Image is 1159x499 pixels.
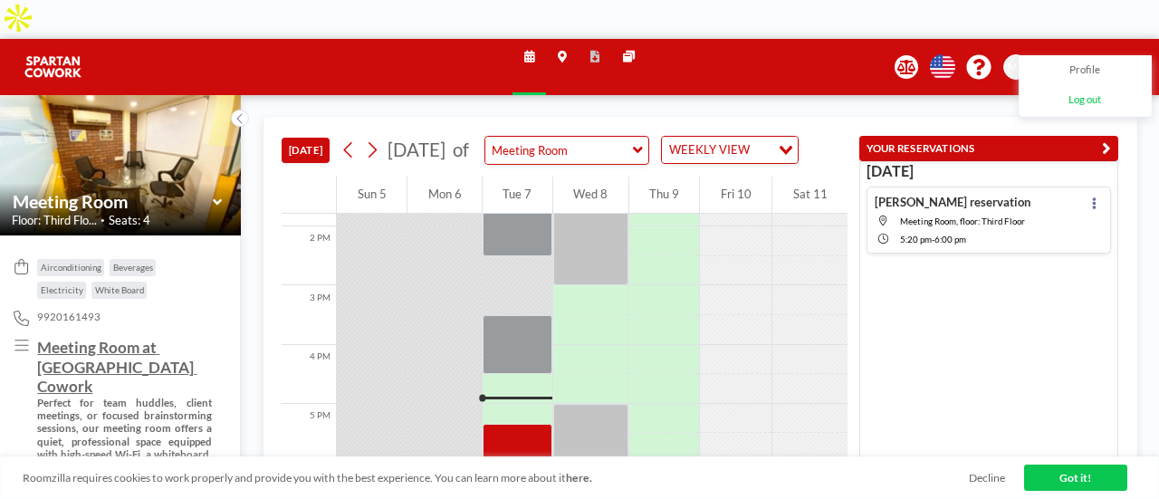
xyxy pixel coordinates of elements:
[700,177,771,214] div: Fri 10
[282,138,329,163] button: [DATE]
[1068,93,1101,108] span: Log out
[109,213,150,227] span: Seats: 4
[23,471,969,485] span: Roomzilla requires cookies to work properly and provide you with the best experience. You can lea...
[282,226,336,285] div: 2 PM
[629,177,700,214] div: Thu 9
[1020,86,1151,116] a: Log out
[1024,465,1127,490] a: Got it!
[900,235,932,245] span: 5:20 PM
[483,177,552,214] div: Tue 7
[932,235,934,245] span: -
[37,311,101,323] span: 9920161493
[859,136,1118,161] button: YOUR RESERVATIONS
[666,140,752,160] span: WEEKLY VIEW
[388,139,445,160] span: [DATE]
[566,471,592,485] a: here.
[1020,56,1151,86] a: Profile
[95,284,144,295] span: White Board
[875,195,1030,209] h4: [PERSON_NAME] reservation
[969,471,1005,485] a: Decline
[934,235,966,245] span: 6:00 PM
[24,53,82,82] img: organization-logo
[113,262,153,273] span: Beverages
[1008,61,1024,73] span: MB
[453,139,469,162] span: of
[37,338,196,396] u: Meeting Room at [GEOGRAPHIC_DATA] Cowork
[407,177,482,214] div: Mon 6
[867,162,1112,180] h3: [DATE]
[41,262,101,273] span: Airconditioning
[337,177,407,214] div: Sun 5
[41,284,83,295] span: Electricity
[1069,63,1100,78] span: Profile
[282,345,336,404] div: 4 PM
[12,213,97,227] span: Floor: Third Flo...
[485,137,633,164] input: Meeting Room
[101,216,105,225] span: •
[282,404,336,463] div: 5 PM
[553,177,628,214] div: Wed 8
[13,191,213,212] input: Meeting Room
[282,285,336,344] div: 3 PM
[754,140,768,160] input: Search for option
[772,177,848,214] div: Sat 11
[662,137,798,164] div: Search for option
[900,216,1025,226] span: Meeting Room, floor: Third Floor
